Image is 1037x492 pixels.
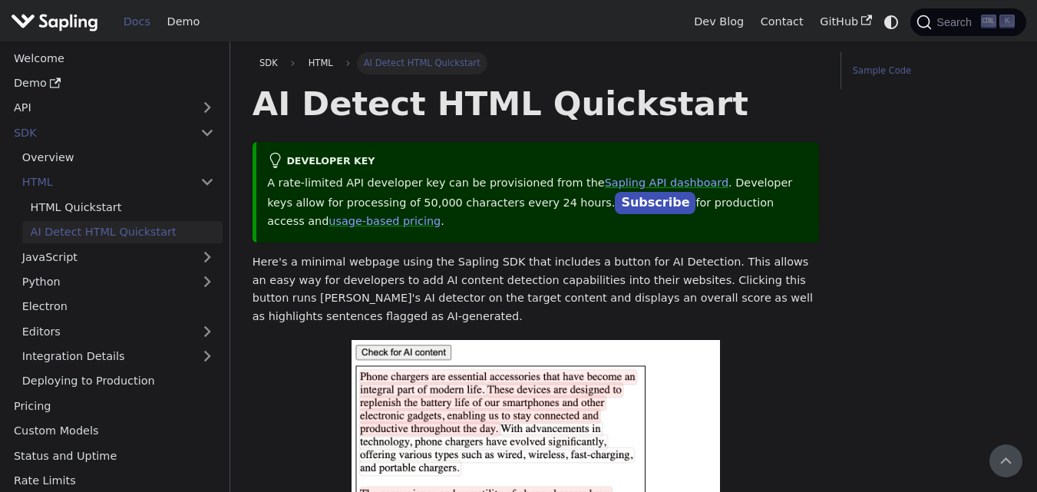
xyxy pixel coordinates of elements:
a: Subscribe [615,192,695,214]
a: Demo [159,10,208,34]
a: Pricing [5,395,223,417]
a: Overview [14,147,223,169]
p: A rate-limited API developer key can be provisioned from the . Developer keys allow for processin... [267,174,807,231]
a: Rate Limits [5,470,223,492]
button: Expand sidebar category 'API' [192,97,223,119]
a: Demo [5,72,223,94]
a: Electron [14,296,223,318]
nav: Breadcrumbs [253,52,819,74]
a: Integration Details [14,345,223,368]
a: Dev Blog [685,10,751,34]
a: Docs [115,10,159,34]
a: Status and Uptime [5,444,223,467]
button: Expand sidebar category 'Editors' [192,320,223,342]
a: Welcome [5,47,223,69]
a: AI Detect HTML Quickstart [22,221,223,243]
span: Search [932,16,981,28]
a: SDK [253,52,285,74]
a: API [5,97,192,119]
button: Switch between dark and light mode (currently system mode) [880,11,903,33]
img: Sapling.ai [11,11,98,33]
a: Sample Code [853,64,1009,78]
a: Contact [752,10,812,34]
a: JavaScript [14,246,223,268]
div: Developer Key [267,153,807,171]
kbd: K [999,15,1015,28]
h1: AI Detect HTML Quickstart [253,83,819,124]
a: usage-based pricing [329,215,441,227]
span: AI Detect HTML Quickstart [357,52,488,74]
a: Deploying to Production [14,370,223,392]
a: Sapling API dashboard [605,177,728,189]
a: Custom Models [5,420,223,442]
p: Here's a minimal webpage using the Sapling SDK that includes a button for AI Detection. This allo... [253,253,819,326]
a: HTML [14,171,223,193]
a: GitHub [811,10,880,34]
a: Python [14,271,223,293]
a: Editors [14,320,192,342]
span: HTML [302,52,340,74]
a: Sapling.ai [11,11,104,33]
button: Scroll back to top [989,444,1022,477]
a: HTML Quickstart [22,196,223,218]
button: Collapse sidebar category 'SDK' [192,121,223,144]
button: Search (Ctrl+K) [910,8,1025,36]
a: SDK [5,121,192,144]
span: SDK [259,58,278,68]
